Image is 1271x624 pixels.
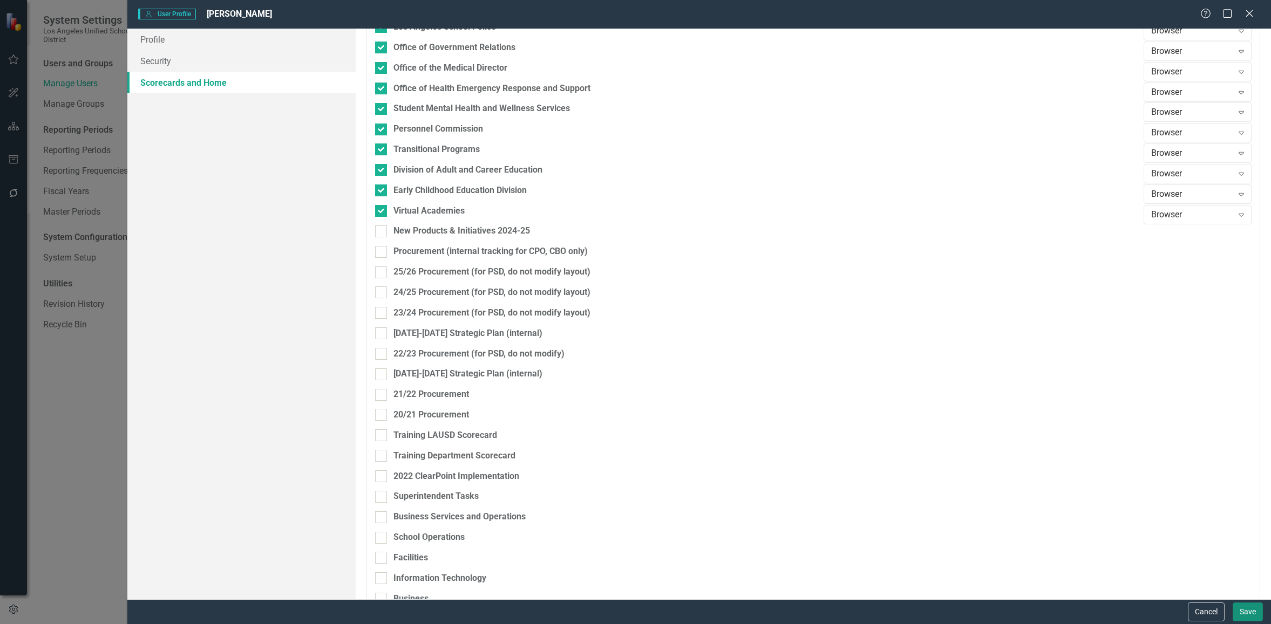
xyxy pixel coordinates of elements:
[393,286,590,299] div: 24/25 Procurement (for PSD, do not modify layout)
[1151,208,1233,221] div: Browser
[393,470,519,483] div: 2022 ClearPoint Implementation
[393,205,465,217] div: Virtual Academies
[393,511,526,523] div: Business Services and Operations
[393,388,469,401] div: 21/22 Procurement
[393,143,480,156] div: Transitional Programs
[393,552,428,564] div: Facilities
[393,429,497,442] div: Training LAUSD Scorecard
[393,102,570,115] div: Student Mental Health and Wellness Services
[207,9,272,19] span: [PERSON_NAME]
[1188,602,1225,621] button: Cancel
[393,123,483,135] div: Personnel Commission
[393,245,588,258] div: Procurement (internal tracking for CPO, CBO only)
[1151,147,1233,160] div: Browser
[393,62,507,74] div: Office of the Medical Director
[393,531,465,544] div: School Operations
[393,593,429,605] div: Business
[393,184,527,197] div: Early Childhood Education Division
[1151,168,1233,180] div: Browser
[393,450,515,462] div: Training Department Scorecard
[127,72,356,93] a: Scorecards and Home
[393,307,590,319] div: 23/24 Procurement (for PSD, do not modify layout)
[1151,106,1233,119] div: Browser
[1151,25,1233,37] div: Browser
[393,83,590,95] div: Office of Health Emergency Response and Support
[393,368,542,380] div: [DATE]-[DATE] Strategic Plan (internal)
[1151,188,1233,200] div: Browser
[1151,86,1233,98] div: Browser
[1151,127,1233,139] div: Browser
[393,266,590,278] div: 25/26 Procurement (for PSD, do not modify layout)
[393,490,479,503] div: Superintendent Tasks
[393,327,542,340] div: [DATE]-[DATE] Strategic Plan (internal)
[393,409,469,421] div: 20/21 Procurement
[127,50,356,72] a: Security
[1233,602,1263,621] button: Save
[1151,65,1233,78] div: Browser
[127,29,356,50] a: Profile
[393,572,486,585] div: Information Technology
[393,348,565,360] div: 22/23 Procurement (for PSD, do not modify)
[393,42,515,54] div: Office of Government Relations
[393,164,542,176] div: Division of Adult and Career Education
[1151,45,1233,57] div: Browser
[138,9,196,19] span: User Profile
[393,225,530,237] div: New Products & Initiatives 2024-25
